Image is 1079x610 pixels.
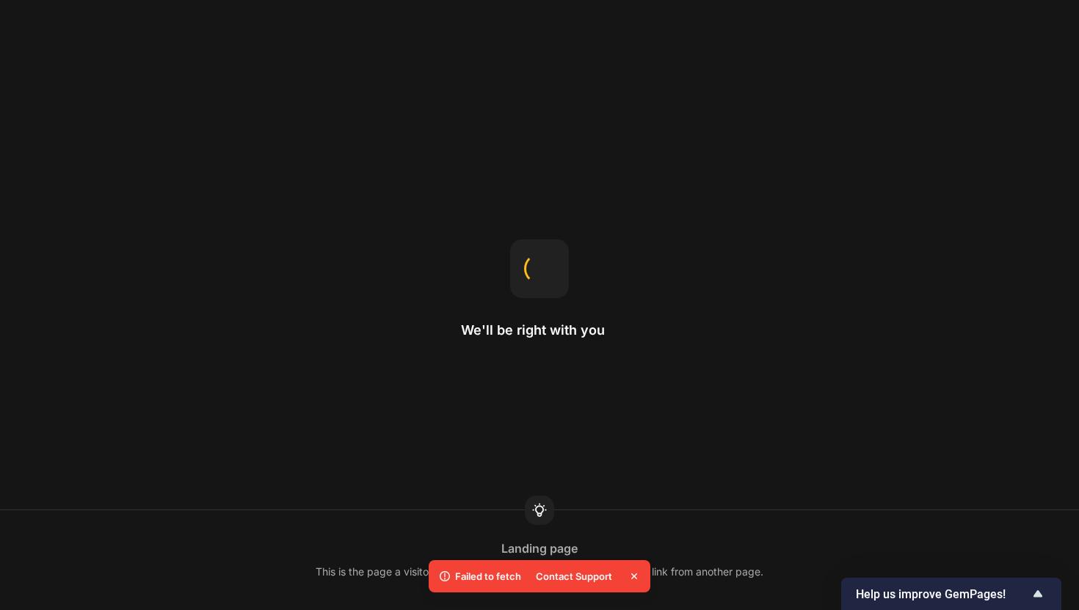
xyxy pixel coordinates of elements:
[316,563,763,581] div: This is the page a visitor can land on after clicking on your ads or any link from another page.
[856,585,1047,603] button: Show survey - Help us improve GemPages!
[527,566,621,587] div: Contact Support
[455,569,521,584] p: Failed to fetch
[501,540,578,557] div: Landing page
[461,322,618,339] h2: We'll be right with you
[856,587,1029,601] span: Help us improve GemPages!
